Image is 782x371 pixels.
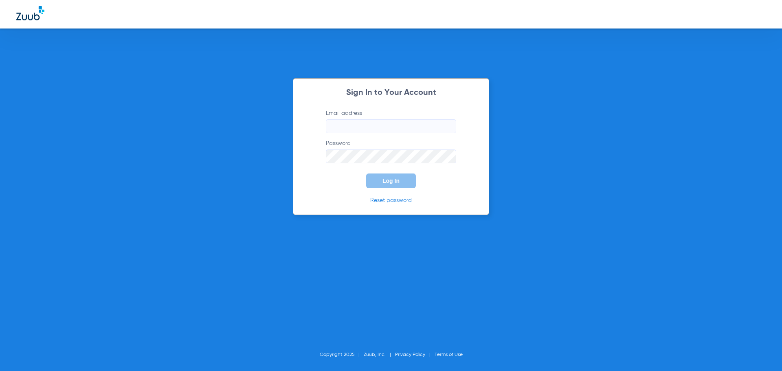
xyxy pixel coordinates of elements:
li: Zuub, Inc. [364,351,395,359]
a: Reset password [370,198,412,203]
input: Email address [326,119,456,133]
a: Privacy Policy [395,352,425,357]
span: Log In [382,178,400,184]
img: Zuub Logo [16,6,44,20]
button: Log In [366,173,416,188]
a: Terms of Use [435,352,463,357]
li: Copyright 2025 [320,351,364,359]
label: Password [326,139,456,163]
h2: Sign In to Your Account [314,89,468,97]
input: Password [326,149,456,163]
label: Email address [326,109,456,133]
